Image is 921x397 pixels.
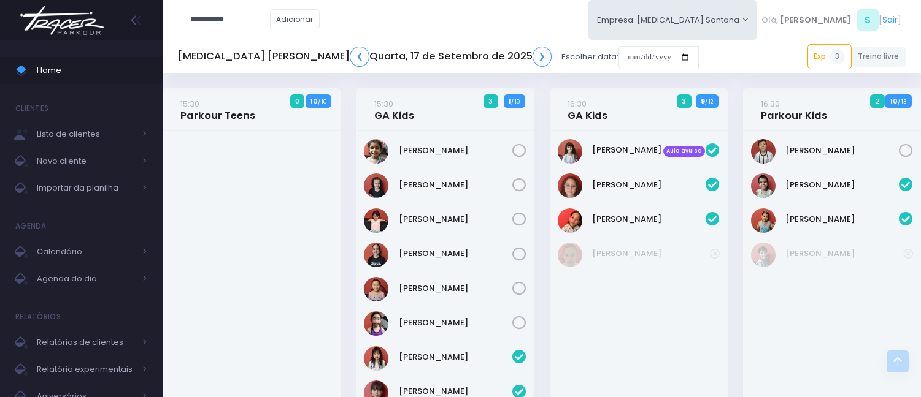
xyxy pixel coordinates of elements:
[663,146,706,157] span: Aula avulsa
[890,96,898,106] strong: 10
[882,13,898,26] a: Sair
[37,335,135,350] span: Relatórios de clientes
[533,47,552,67] a: ❯
[37,271,135,287] span: Agenda do dia
[399,179,512,191] a: [PERSON_NAME]
[37,153,135,169] span: Novo cliente
[364,173,388,198] img: Lara Hubert
[399,213,512,225] a: [PERSON_NAME]
[785,248,903,260] a: [PERSON_NAME]
[558,243,582,267] img: Rafaela tiosso zago
[509,96,511,106] strong: 1
[15,214,47,238] h4: Agenda
[751,173,776,198] img: Matheus Morbach de Freitas
[290,94,305,108] span: 0
[399,145,512,157] a: [PERSON_NAME]
[761,98,780,110] small: 16:30
[399,351,512,363] a: [PERSON_NAME]
[37,180,135,196] span: Importar da planilha
[857,9,879,31] span: S
[364,139,388,164] img: Chiara Marques Fantin
[751,139,776,164] img: Leonardo Pacheco de Toledo Barros
[785,213,899,225] a: [PERSON_NAME]
[270,9,320,29] a: Adicionar
[350,47,369,67] a: ❮
[180,97,255,122] a: 15:30Parkour Teens
[178,43,699,71] div: Escolher data:
[37,126,135,142] span: Lista de clientes
[364,243,388,267] img: Melissa Hubert
[751,243,776,267] img: Jorge Lima
[568,97,607,122] a: 16:30GA Kids
[399,248,512,260] a: [PERSON_NAME]
[757,6,906,34] div: [ ]
[364,311,388,336] img: Serena Tseng
[15,96,48,121] h4: Clientes
[310,96,318,106] strong: 10
[592,248,710,260] a: [PERSON_NAME]
[568,98,587,110] small: 16:30
[785,145,899,157] a: [PERSON_NAME]
[751,208,776,233] img: Pedro Eduardo Leite de Oliveira
[37,62,147,78] span: Home
[364,277,388,301] img: Niara Belisário Cruz
[180,98,199,110] small: 15:30
[364,208,388,233] img: Manuella Velloso Beio
[592,179,706,191] a: [PERSON_NAME]
[761,14,778,26] span: Olá,
[592,213,706,225] a: [PERSON_NAME]
[830,50,845,64] span: 3
[318,98,326,105] small: / 10
[364,346,388,371] img: Giovanna Akari Uehara
[870,94,885,108] span: 2
[484,94,498,108] span: 3
[852,47,906,67] a: Treino livre
[785,179,899,191] a: [PERSON_NAME]
[511,98,520,105] small: / 10
[558,173,582,198] img: Manuella Brandão oliveira
[807,44,852,69] a: Exp3
[178,47,552,67] h5: [MEDICAL_DATA] [PERSON_NAME] Quarta, 17 de Setembro de 2025
[15,304,61,329] h4: Relatórios
[677,94,692,108] span: 3
[558,139,582,164] img: Larissa Teodoro Dangebel de Oliveira
[761,97,827,122] a: 16:30Parkour Kids
[399,282,512,295] a: [PERSON_NAME]
[399,317,512,329] a: [PERSON_NAME]
[705,98,713,105] small: / 12
[558,208,582,233] img: Valentina Eduarda Azevedo
[374,98,393,110] small: 15:30
[701,96,705,106] strong: 9
[37,361,135,377] span: Relatório experimentais
[592,144,706,156] a: [PERSON_NAME] Aula avulsa
[37,244,135,260] span: Calendário
[374,97,414,122] a: 15:30GA Kids
[780,14,851,26] span: [PERSON_NAME]
[898,98,907,105] small: / 13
